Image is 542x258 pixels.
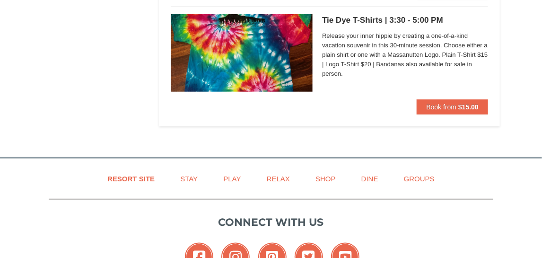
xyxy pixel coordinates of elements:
span: Book from [426,103,456,111]
span: Release your inner hippie by creating a one-of-a-kind vacation souvenir in this 30-minute session... [322,31,488,79]
a: Dine [350,168,390,189]
a: Play [211,168,253,189]
a: Groups [392,168,446,189]
h5: Tie Dye T-Shirts | 3:30 - 5:00 PM [322,16,488,25]
a: Stay [168,168,210,189]
a: Resort Site [96,168,166,189]
a: Shop [304,168,348,189]
p: Connect with us [49,214,493,230]
img: 6619869-1562-921990d1.png [171,14,313,92]
button: Book from $15.00 [417,99,488,115]
a: Relax [255,168,302,189]
strong: $15.00 [458,103,479,111]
